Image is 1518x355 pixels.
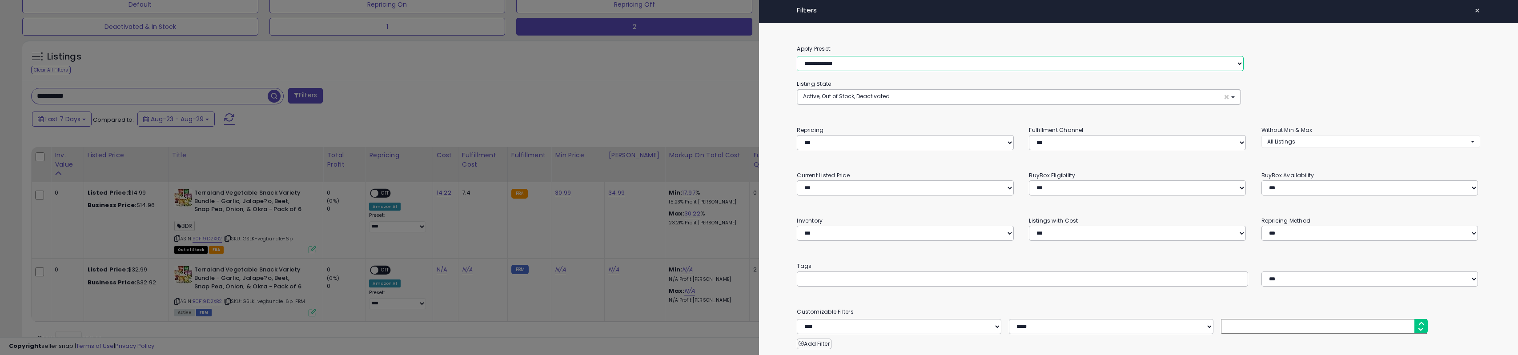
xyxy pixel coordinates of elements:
[797,7,1480,14] h4: Filters
[797,339,831,349] button: Add Filter
[797,126,823,134] small: Repricing
[797,172,849,179] small: Current Listed Price
[790,307,1486,317] small: Customizable Filters
[1029,172,1075,179] small: BuyBox Eligibility
[797,80,831,88] small: Listing State
[1261,135,1480,148] button: All Listings
[1261,217,1311,224] small: Repricing Method
[1261,126,1313,134] small: Without Min & Max
[1471,4,1484,17] button: ×
[1261,172,1314,179] small: BuyBox Availability
[1267,138,1295,145] span: All Listings
[797,217,823,224] small: Inventory
[1029,217,1078,224] small: Listings with Cost
[1474,4,1480,17] span: ×
[1029,126,1083,134] small: Fulfillment Channel
[1224,92,1229,102] span: ×
[803,92,890,100] span: Active, Out of Stock, Deactivated
[790,44,1486,54] label: Apply Preset:
[797,90,1241,104] button: Active, Out of Stock, Deactivated ×
[790,261,1486,271] small: Tags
